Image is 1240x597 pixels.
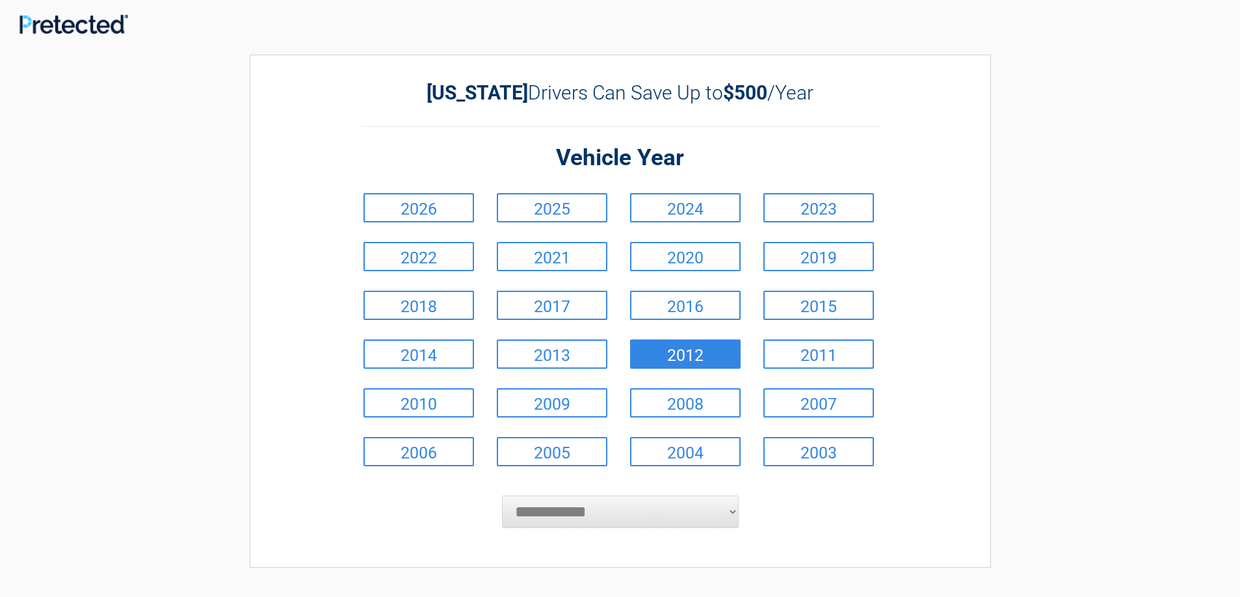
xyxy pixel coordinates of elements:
[363,193,474,222] a: 2026
[630,437,741,466] a: 2004
[363,388,474,418] a: 2010
[630,291,741,320] a: 2016
[497,388,607,418] a: 2009
[497,193,607,222] a: 2025
[630,339,741,369] a: 2012
[763,437,874,466] a: 2003
[363,291,474,320] a: 2018
[723,81,767,104] b: $500
[360,81,880,104] h2: Drivers Can Save Up to /Year
[427,81,528,104] b: [US_STATE]
[763,193,874,222] a: 2023
[360,143,880,174] h2: Vehicle Year
[363,437,474,466] a: 2006
[763,388,874,418] a: 2007
[497,291,607,320] a: 2017
[363,339,474,369] a: 2014
[763,339,874,369] a: 2011
[763,291,874,320] a: 2015
[363,242,474,271] a: 2022
[20,14,128,34] img: Main Logo
[497,242,607,271] a: 2021
[630,388,741,418] a: 2008
[497,437,607,466] a: 2005
[630,193,741,222] a: 2024
[630,242,741,271] a: 2020
[763,242,874,271] a: 2019
[497,339,607,369] a: 2013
